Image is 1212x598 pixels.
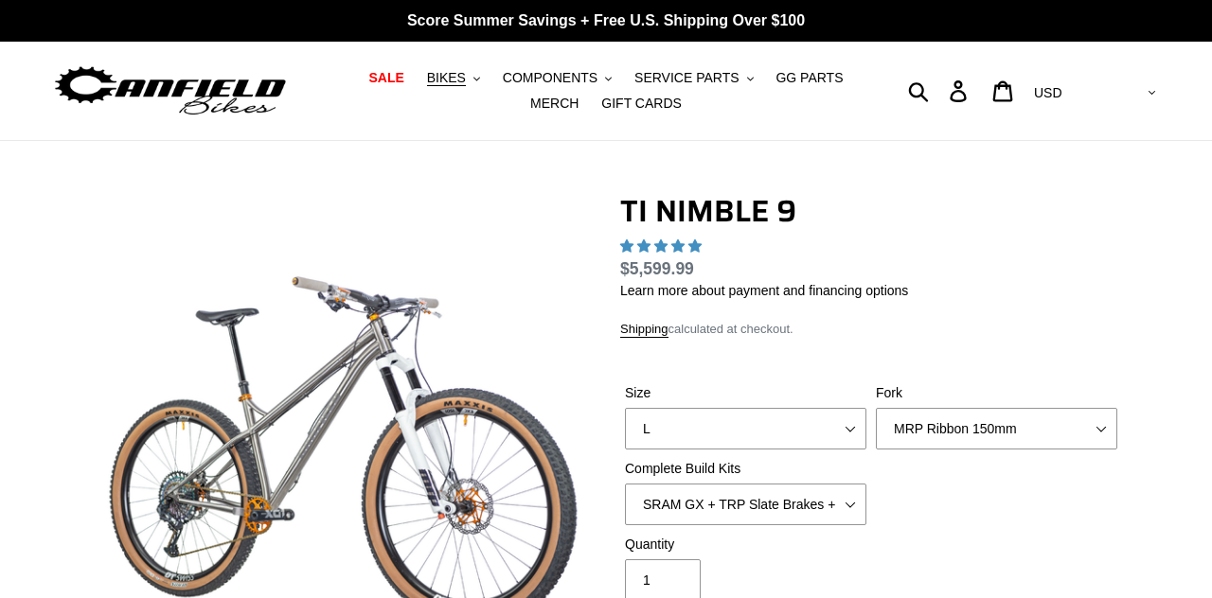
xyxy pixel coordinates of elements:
[620,193,1122,229] h1: TI NIMBLE 9
[503,70,597,86] span: COMPONENTS
[418,65,490,91] button: BIKES
[625,535,866,554] label: Quantity
[427,70,466,86] span: BIKES
[625,459,866,479] label: Complete Build Kits
[620,259,694,278] span: $5,599.99
[359,65,413,91] a: SALE
[368,70,403,86] span: SALE
[601,96,682,112] span: GIFT CARDS
[766,65,852,91] a: GG PARTS
[625,65,762,91] button: SERVICE PARTS
[876,383,1117,403] label: Fork
[52,62,289,121] img: Canfield Bikes
[625,383,866,403] label: Size
[521,91,588,116] a: MERCH
[620,320,1122,339] div: calculated at checkout.
[592,91,691,116] a: GIFT CARDS
[634,70,739,86] span: SERVICE PARTS
[620,238,705,254] span: 4.90 stars
[620,322,668,338] a: Shipping
[530,96,579,112] span: MERCH
[493,65,621,91] button: COMPONENTS
[775,70,843,86] span: GG PARTS
[620,283,908,298] a: Learn more about payment and financing options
